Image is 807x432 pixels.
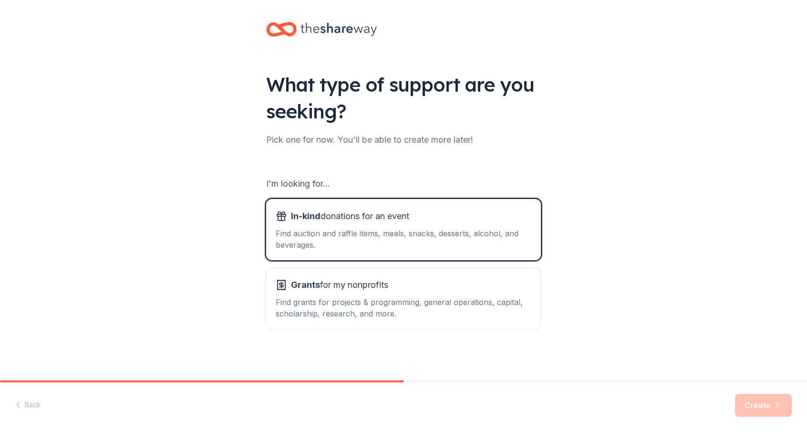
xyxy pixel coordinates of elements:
[266,71,541,125] div: What type of support are you seeking?
[291,280,320,290] span: Grants
[266,176,541,191] div: I'm looking for...
[276,228,531,251] div: Find auction and raffle items, meals, snacks, desserts, alcohol, and beverages.
[266,199,541,260] button: In-kinddonations for an eventFind auction and raffle items, meals, snacks, desserts, alcohol, and...
[291,211,321,221] span: In-kind
[291,209,409,224] span: donations for an event
[266,268,541,329] button: Grantsfor my nonprofitsFind grants for projects & programming, general operations, capital, schol...
[291,277,388,293] span: for my nonprofits
[266,132,541,148] div: Pick one for now. You'll be able to create more later!
[276,296,531,319] div: Find grants for projects & programming, general operations, capital, scholarship, research, and m...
